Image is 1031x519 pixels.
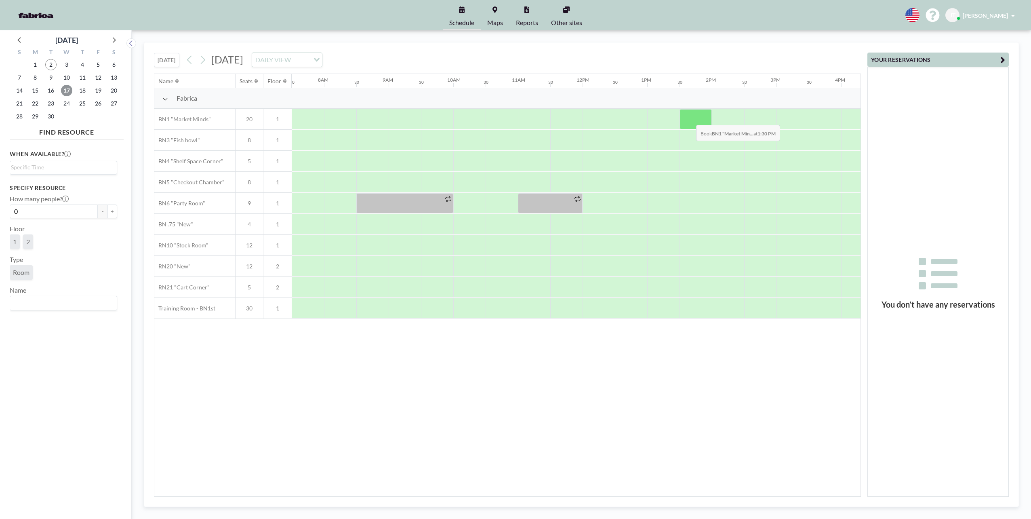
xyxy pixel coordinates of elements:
[236,242,263,249] span: 12
[263,137,292,144] span: 1
[236,221,263,228] span: 4
[712,131,753,137] b: BN1 "Market Min...
[10,184,117,192] h3: Specify resource
[10,255,23,264] label: Type
[14,85,25,96] span: Sunday, September 14, 2025
[236,200,263,207] span: 9
[577,77,589,83] div: 12PM
[742,80,747,85] div: 30
[678,80,682,85] div: 30
[107,205,117,218] button: +
[77,98,88,109] span: Thursday, September 25, 2025
[29,59,41,70] span: Monday, September 1, 2025
[950,12,955,19] span: JT
[807,80,812,85] div: 30
[240,78,252,85] div: Seats
[45,85,57,96] span: Tuesday, September 16, 2025
[98,205,107,218] button: -
[154,137,200,144] span: BN3 "Fish bowl"
[29,111,41,122] span: Monday, September 29, 2025
[77,72,88,83] span: Thursday, September 11, 2025
[867,53,1009,67] button: YOUR RESERVATIONS
[354,80,359,85] div: 30
[61,85,72,96] span: Wednesday, September 17, 2025
[29,72,41,83] span: Monday, September 8, 2025
[45,98,57,109] span: Tuesday, September 23, 2025
[154,200,205,207] span: BN6 "Party Room"
[154,179,225,186] span: BN5 "Checkout Chamber"
[77,85,88,96] span: Thursday, September 18, 2025
[835,77,845,83] div: 4PM
[383,77,393,83] div: 9AM
[236,305,263,312] span: 30
[108,98,120,109] span: Saturday, September 27, 2025
[290,80,295,85] div: 30
[45,111,57,122] span: Tuesday, September 30, 2025
[263,242,292,249] span: 1
[516,19,538,26] span: Reports
[211,53,243,65] span: [DATE]
[318,77,328,83] div: 8AM
[10,195,69,203] label: How many people?
[74,48,90,58] div: T
[613,80,618,85] div: 30
[154,284,210,291] span: RN21 "Cart Corner"
[93,72,104,83] span: Friday, September 12, 2025
[55,34,78,46] div: [DATE]
[14,111,25,122] span: Sunday, September 28, 2025
[154,53,179,67] button: [DATE]
[770,77,781,83] div: 3PM
[706,77,716,83] div: 2PM
[29,98,41,109] span: Monday, September 22, 2025
[10,125,124,136] h4: FIND RESOURCE
[93,98,104,109] span: Friday, September 26, 2025
[154,305,215,312] span: Training Room - BN1st
[43,48,59,58] div: T
[13,268,29,276] span: Room
[484,80,488,85] div: 30
[12,48,27,58] div: S
[419,80,424,85] div: 30
[61,59,72,70] span: Wednesday, September 3, 2025
[551,19,582,26] span: Other sites
[154,158,223,165] span: BN4 "Shelf Space Corner"
[11,298,112,308] input: Search for option
[868,300,1008,310] h3: You don’t have any reservations
[263,200,292,207] span: 1
[447,77,461,83] div: 10AM
[512,77,525,83] div: 11AM
[263,221,292,228] span: 1
[236,137,263,144] span: 8
[548,80,553,85] div: 30
[14,72,25,83] span: Sunday, September 7, 2025
[29,85,41,96] span: Monday, September 15, 2025
[154,116,211,123] span: BN1 "Market Minds"
[59,48,75,58] div: W
[10,286,26,294] label: Name
[10,161,117,173] div: Search for option
[26,238,30,246] span: 2
[263,284,292,291] span: 2
[267,78,281,85] div: Floor
[236,116,263,123] span: 20
[154,263,191,270] span: RN20 "New"
[108,72,120,83] span: Saturday, September 13, 2025
[263,305,292,312] span: 1
[154,242,208,249] span: RN10 "Stock Room"
[293,55,309,65] input: Search for option
[449,19,474,26] span: Schedule
[487,19,503,26] span: Maps
[696,125,780,141] span: Book at
[13,7,59,23] img: organization-logo
[61,72,72,83] span: Wednesday, September 10, 2025
[963,12,1008,19] span: [PERSON_NAME]
[236,284,263,291] span: 5
[263,263,292,270] span: 2
[108,59,120,70] span: Saturday, September 6, 2025
[14,98,25,109] span: Sunday, September 21, 2025
[154,221,193,228] span: BN .75 "New"
[263,116,292,123] span: 1
[757,131,776,137] b: 1:30 PM
[77,59,88,70] span: Thursday, September 4, 2025
[11,163,112,172] input: Search for option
